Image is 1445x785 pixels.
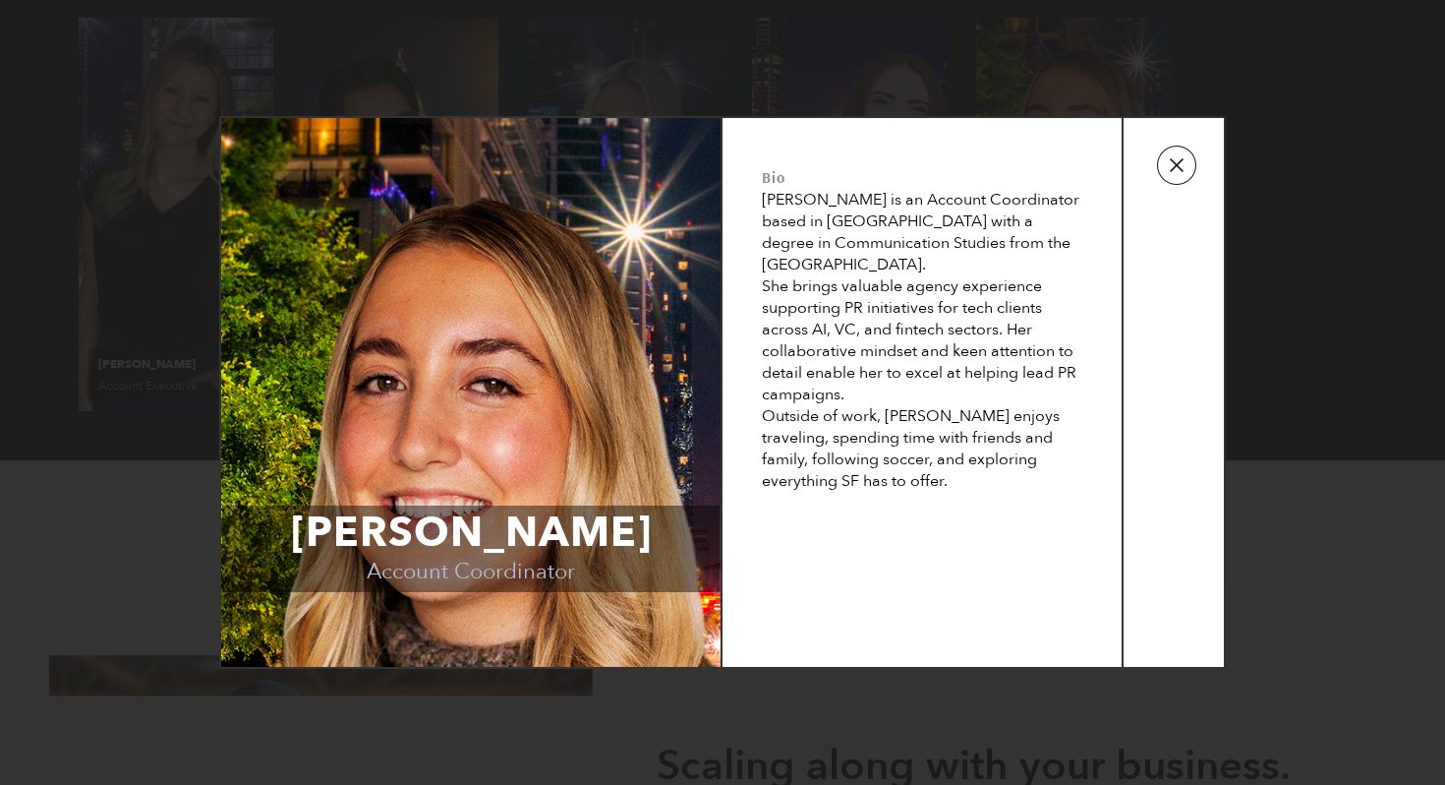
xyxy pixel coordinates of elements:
mark: Bio [762,167,785,187]
button: Close [1157,146,1196,185]
div: [PERSON_NAME] is an Account Coordinator based in [GEOGRAPHIC_DATA] with a degree in Communication... [762,189,1082,275]
div: She brings valuable agency experience supporting PR initiatives for tech clients across AI, VC, a... [762,275,1082,405]
div: Outside of work, [PERSON_NAME] enjoys traveling, spending time with friends and family, following... [762,405,1082,492]
span: Account Coordinator [222,561,720,592]
span: [PERSON_NAME] [222,506,720,561]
